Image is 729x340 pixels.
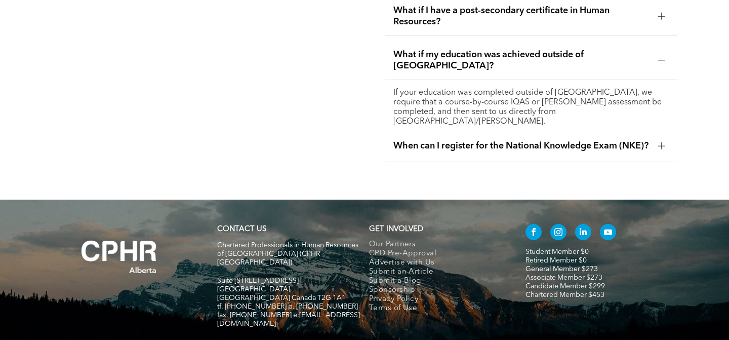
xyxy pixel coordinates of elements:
a: Privacy Policy [369,295,504,304]
span: Suite [STREET_ADDRESS] [217,277,299,284]
a: linkedin [575,224,591,243]
span: fax. [PHONE_NUMBER] e:[EMAIL_ADDRESS][DOMAIN_NAME] [217,312,360,327]
a: facebook [525,224,542,243]
span: tf. [PHONE_NUMBER] p. [PHONE_NUMBER] [217,303,358,310]
a: instagram [550,224,566,243]
a: CPD Pre-Approval [369,249,504,258]
a: youtube [600,224,616,243]
span: [GEOGRAPHIC_DATA], [GEOGRAPHIC_DATA] Canada T2G 1A1 [217,286,346,301]
a: Chartered Member $453 [525,291,604,298]
a: Terms of Use [369,304,504,313]
a: Retired Member $0 [525,257,587,264]
a: Candidate Member $299 [525,283,605,290]
a: Submit an Article [369,268,504,277]
span: GET INVOLVED [369,225,423,233]
span: When can I register for the National Knowledge Exam (NKE)? [393,140,650,152]
a: Our Partners [369,240,504,249]
a: Associate Member $273 [525,274,602,281]
p: If your education was completed outside of [GEOGRAPHIC_DATA], we require that a course-by-course ... [393,88,669,127]
a: General Member $273 [525,266,598,273]
span: What if I have a post-secondary certificate in Human Resources? [393,5,650,27]
span: What if my education was achieved outside of [GEOGRAPHIC_DATA]? [393,49,650,71]
a: Student Member $0 [525,248,589,255]
img: A white background with a few lines on it [61,220,177,294]
a: Advertise with Us [369,258,504,268]
span: Chartered Professionals in Human Resources of [GEOGRAPHIC_DATA] (CPHR [GEOGRAPHIC_DATA]) [217,242,358,266]
a: Submit a Blog [369,277,504,286]
a: Sponsorship [369,286,504,295]
a: CONTACT US [217,225,266,233]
